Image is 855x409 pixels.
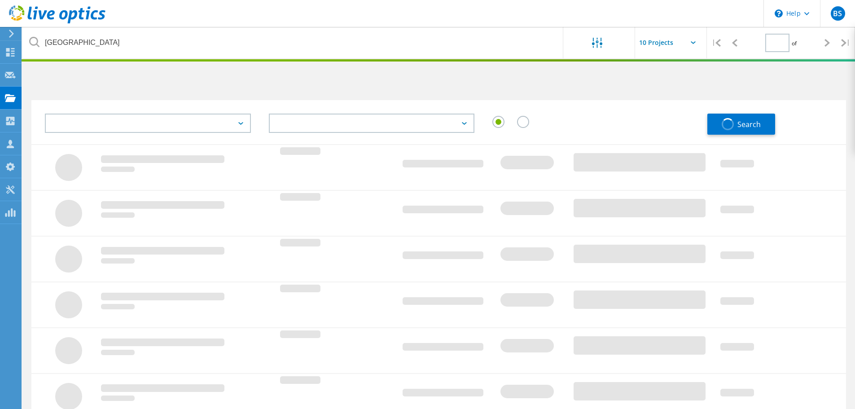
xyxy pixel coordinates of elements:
[22,27,564,58] input: undefined
[833,10,842,17] span: BS
[707,114,775,135] button: Search
[775,9,783,18] svg: \n
[9,19,105,25] a: Live Optics Dashboard
[707,27,725,59] div: |
[737,119,761,129] span: Search
[792,40,797,47] span: of
[837,27,855,59] div: |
